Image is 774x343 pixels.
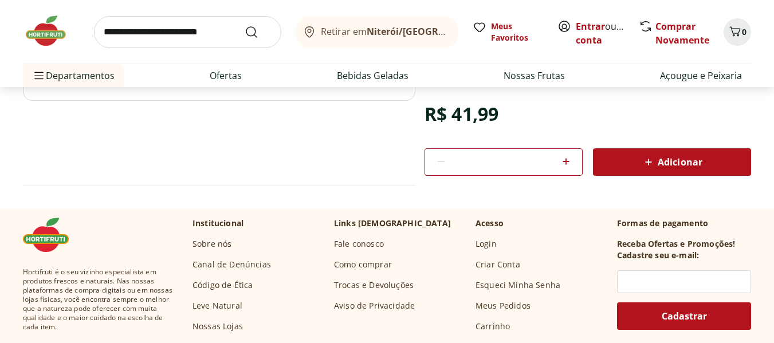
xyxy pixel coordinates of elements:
button: Menu [32,62,46,89]
span: Hortifruti é o seu vizinho especialista em produtos frescos e naturais. Nas nossas plataformas de... [23,267,174,332]
span: Departamentos [32,62,115,89]
span: 0 [742,26,747,37]
p: Links [DEMOGRAPHIC_DATA] [334,218,451,229]
button: Submit Search [245,25,272,39]
span: Meus Favoritos [491,21,544,44]
span: Adicionar [642,155,702,169]
p: Acesso [476,218,504,229]
a: Login [476,238,497,250]
a: Comprar Novamente [655,20,709,46]
a: Criar conta [576,20,639,46]
button: Retirar emNiterói/[GEOGRAPHIC_DATA] [295,16,459,48]
button: Adicionar [593,148,751,176]
a: Sobre nós [192,238,231,250]
a: Nossas Lojas [192,321,243,332]
a: Como comprar [334,259,392,270]
a: Ofertas [210,69,242,82]
a: Açougue e Peixaria [660,69,742,82]
p: Formas de pagamento [617,218,751,229]
p: Institucional [192,218,243,229]
span: Cadastrar [662,312,707,321]
a: Leve Natural [192,300,242,312]
a: Aviso de Privacidade [334,300,415,312]
a: Criar Conta [476,259,520,270]
h3: Cadastre seu e-mail: [617,250,699,261]
a: Código de Ética [192,279,253,291]
a: Meus Pedidos [476,300,531,312]
input: search [94,16,281,48]
h3: Receba Ofertas e Promoções! [617,238,735,250]
span: Retirar em [321,26,447,37]
a: Fale conosco [334,238,384,250]
button: Cadastrar [617,302,751,330]
a: Esqueci Minha Senha [476,279,560,291]
b: Niterói/[GEOGRAPHIC_DATA] [367,25,497,38]
a: Meus Favoritos [473,21,544,44]
a: Entrar [576,20,605,33]
a: Bebidas Geladas [337,69,408,82]
img: Hortifruti [23,218,80,252]
span: ou [576,19,627,47]
a: Canal de Denúncias [192,259,271,270]
a: Trocas e Devoluções [334,279,414,291]
div: R$ 41,99 [425,98,498,130]
a: Carrinho [476,321,510,332]
button: Carrinho [724,18,751,46]
a: Nossas Frutas [504,69,565,82]
img: Hortifruti [23,14,80,48]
